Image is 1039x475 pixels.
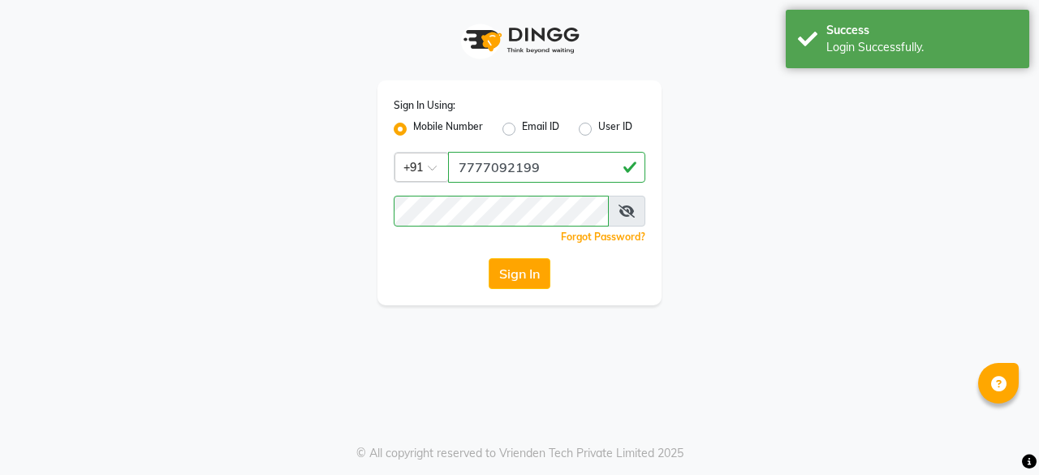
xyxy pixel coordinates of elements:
a: Forgot Password? [561,231,645,243]
label: User ID [598,119,632,139]
button: Sign In [489,258,550,289]
label: Mobile Number [413,119,483,139]
div: Login Successfully. [826,39,1017,56]
img: logo1.svg [455,16,584,64]
input: Username [448,152,645,183]
div: Success [826,22,1017,39]
label: Email ID [522,119,559,139]
input: Username [394,196,609,227]
label: Sign In Using: [394,98,455,113]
